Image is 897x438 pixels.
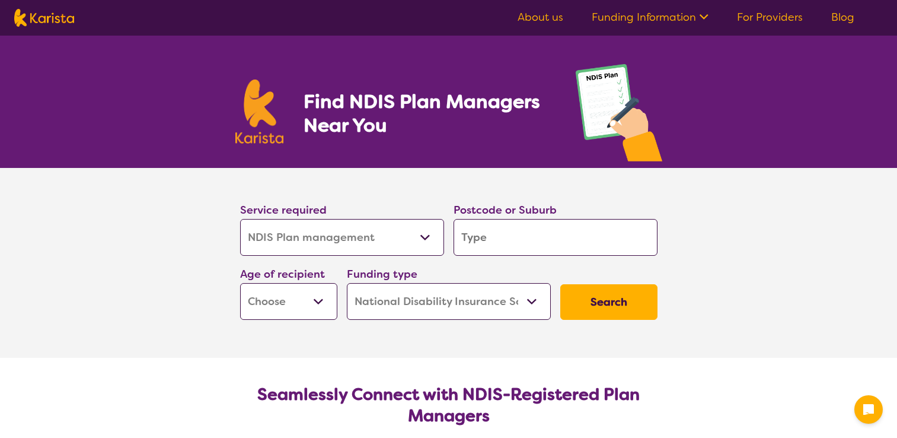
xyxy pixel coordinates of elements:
[235,80,284,144] img: Karista logo
[737,10,803,24] a: For Providers
[14,9,74,27] img: Karista logo
[831,10,854,24] a: Blog
[240,267,325,281] label: Age of recipient
[592,10,708,24] a: Funding Information
[454,219,657,256] input: Type
[518,10,563,24] a: About us
[250,384,648,427] h2: Seamlessly Connect with NDIS-Registered Plan Managers
[454,203,557,217] label: Postcode or Suburb
[576,64,662,168] img: plan-management
[240,203,327,217] label: Service required
[560,284,657,320] button: Search
[304,90,551,137] h1: Find NDIS Plan Managers Near You
[347,267,417,281] label: Funding type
